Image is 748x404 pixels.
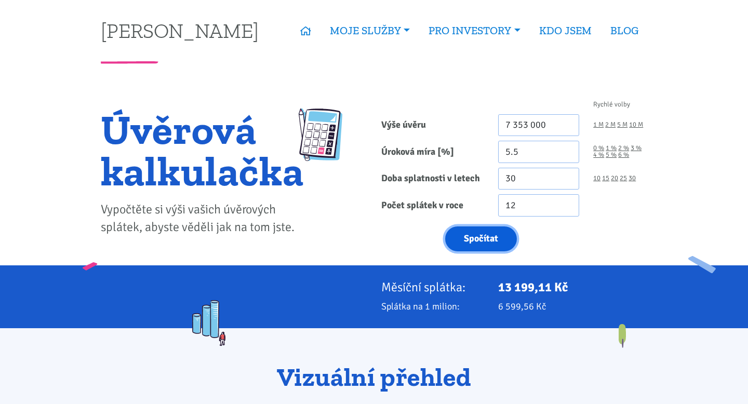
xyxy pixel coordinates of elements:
a: 5 M [617,122,627,128]
h2: Vizuální přehled [101,363,648,392]
a: 2 % [618,145,629,152]
label: Počet splátek v roce [374,194,491,217]
a: 15 [602,175,609,182]
a: 10 [593,175,600,182]
a: [PERSON_NAME] [101,20,259,41]
a: 3 % [631,145,642,152]
a: 25 [620,175,627,182]
p: 6 599,56 Kč [498,299,648,314]
a: PRO INVESTORY [419,19,529,43]
label: Doba splatnosti v letech [374,168,491,190]
button: Spočítat [445,226,517,252]
a: 1 M [593,122,604,128]
a: 4 % [593,152,604,158]
span: Rychlé volby [593,101,630,108]
a: BLOG [601,19,648,43]
label: Úroková míra [%] [374,141,491,163]
a: 1 % [606,145,617,152]
a: 6 % [618,152,629,158]
a: 20 [611,175,618,182]
p: Měsíční splátka: [381,280,484,294]
a: MOJE SLUŽBY [320,19,419,43]
p: Splátka na 1 milion: [381,299,484,314]
label: Výše úvěru [374,114,491,137]
a: 0 % [593,145,604,152]
a: 5 % [606,152,617,158]
h1: Úvěrová kalkulačka [101,109,304,192]
a: 10 M [629,122,643,128]
a: 2 M [605,122,616,128]
p: Vypočtěte si výši vašich úvěrových splátek, abyste věděli jak na tom jste. [101,201,304,236]
a: 30 [629,175,636,182]
p: 13 199,11 Kč [498,280,648,294]
a: KDO JSEM [530,19,601,43]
